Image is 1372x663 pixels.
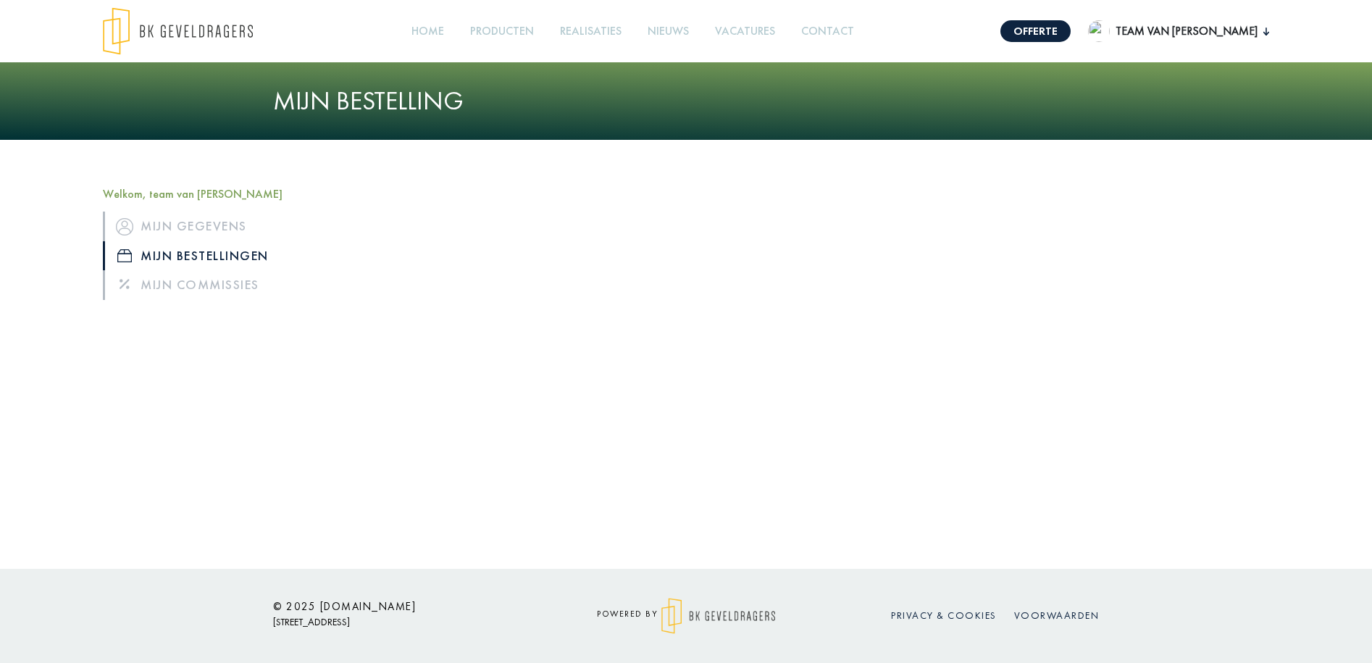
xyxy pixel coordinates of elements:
a: Voorwaarden [1014,609,1100,622]
a: Contact [795,15,860,48]
img: logo [103,7,253,55]
img: icon [117,249,132,262]
a: Producten [464,15,540,48]
a: Nieuws [642,15,695,48]
a: Offerte [1000,20,1071,42]
h5: Welkom, team van [PERSON_NAME] [103,187,378,201]
a: Privacy & cookies [891,609,997,622]
a: Vacatures [709,15,781,48]
span: team van [PERSON_NAME] [1110,22,1263,40]
h1: Mijn bestelling [273,86,1099,117]
img: icon [116,218,133,235]
img: logo [661,598,775,634]
a: iconMijn gegevens [103,212,378,241]
h6: © 2025 [DOMAIN_NAME] [273,600,534,613]
a: Mijn commissies [103,270,378,299]
div: powered by [556,598,816,634]
img: undefined [1088,20,1110,42]
p: [STREET_ADDRESS] [273,613,534,631]
a: Home [406,15,450,48]
button: team van [PERSON_NAME] [1088,20,1269,42]
a: Realisaties [554,15,627,48]
a: iconMijn bestellingen [103,241,378,270]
